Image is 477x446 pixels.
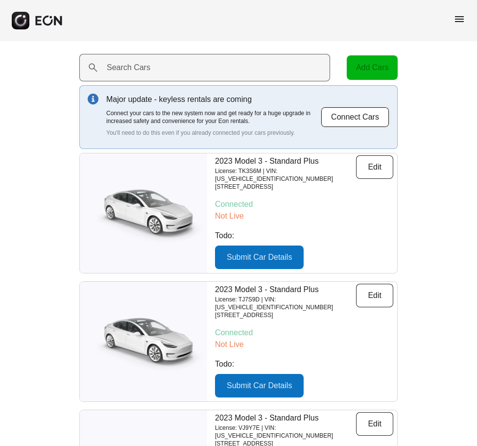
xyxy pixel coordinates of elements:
[356,284,393,307] button: Edit
[215,311,356,319] p: [STREET_ADDRESS]
[215,198,393,210] p: Connected
[215,412,356,424] p: 2023 Model 3 - Standard Plus
[215,284,356,296] p: 2023 Model 3 - Standard Plus
[106,94,321,105] p: Major update - keyless rentals are coming
[215,296,356,311] p: License: TJ7S9D | VIN: [US_VEHICLE_IDENTIFICATION_NUMBER]
[215,210,393,222] p: Not Live
[107,62,150,74] label: Search Cars
[215,374,304,397] button: Submit Car Details
[215,424,356,440] p: License: VJ9Y7E | VIN: [US_VEHICLE_IDENTIFICATION_NUMBER]
[215,155,356,167] p: 2023 Model 3 - Standard Plus
[106,109,321,125] p: Connect your cars to the new system now and get ready for a huge upgrade in increased safety and ...
[356,155,393,179] button: Edit
[80,181,207,245] img: car
[215,230,393,242] p: Todo:
[321,107,389,127] button: Connect Cars
[453,13,465,25] span: menu
[106,129,321,137] p: You'll need to do this even if you already connected your cars previously.
[215,327,393,339] p: Connected
[88,94,98,104] img: info
[215,183,356,191] p: [STREET_ADDRESS]
[215,167,356,183] p: License: TK3S6M | VIN: [US_VEHICLE_IDENTIFICATION_NUMBER]
[80,310,207,373] img: car
[215,246,304,269] button: Submit Car Details
[215,358,393,370] p: Todo:
[356,412,393,436] button: Edit
[215,339,393,350] p: Not Live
